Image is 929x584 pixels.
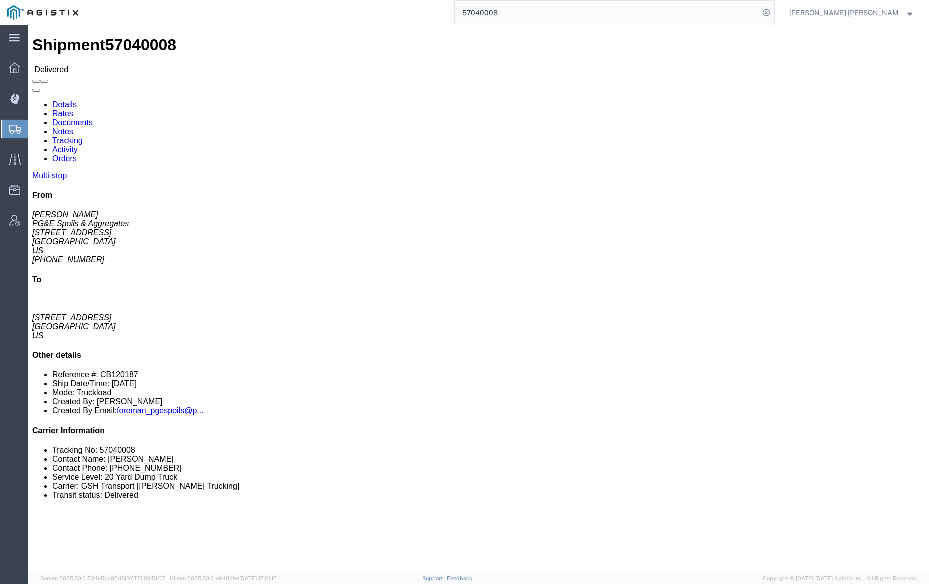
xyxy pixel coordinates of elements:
[40,575,165,581] span: Server: 2025.20.0-734e5bc92d9
[763,574,917,583] span: Copyright © [DATE]-[DATE] Agistix Inc., All Rights Reserved
[7,5,78,20] img: logo
[789,7,899,18] span: Kayte Bray Dogali
[28,25,929,573] iframe: FS Legacy Container
[125,575,165,581] span: [DATE] 09:51:07
[455,1,759,25] input: Search for shipment number, reference number
[239,575,277,581] span: [DATE] 17:21:12
[447,575,472,581] a: Feedback
[170,575,277,581] span: Client: 2025.20.0-e640dba
[422,575,447,581] a: Support
[789,7,915,19] button: [PERSON_NAME] [PERSON_NAME]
